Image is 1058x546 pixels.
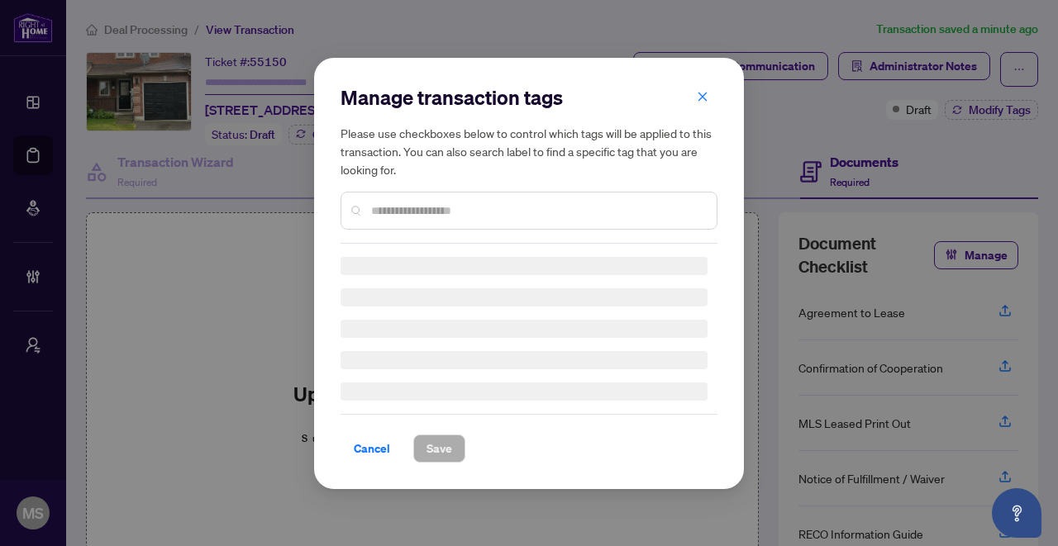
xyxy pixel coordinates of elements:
h2: Manage transaction tags [341,84,717,111]
button: Save [413,434,465,463]
span: Cancel [354,435,390,462]
span: close [697,90,708,102]
h5: Please use checkboxes below to control which tags will be applied to this transaction. You can al... [341,124,717,178]
button: Open asap [992,488,1041,538]
button: Cancel [341,434,403,463]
